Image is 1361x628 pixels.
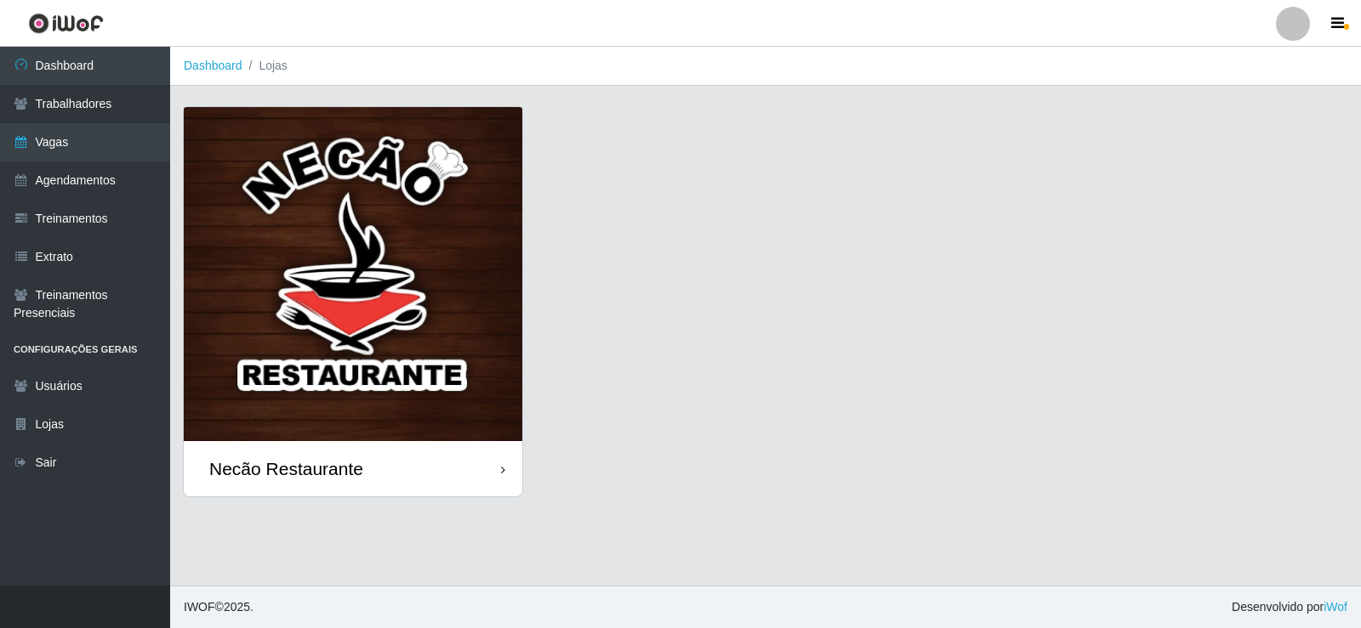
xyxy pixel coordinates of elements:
[184,107,522,496] a: Necão Restaurante
[170,47,1361,86] nav: breadcrumb
[242,57,288,75] li: Lojas
[184,598,253,616] span: © 2025 .
[209,458,363,479] div: Necão Restaurante
[184,59,242,72] a: Dashboard
[1232,598,1347,616] span: Desenvolvido por
[1324,600,1347,614] a: iWof
[28,13,104,34] img: CoreUI Logo
[184,107,522,441] img: cardImg
[184,600,215,614] span: IWOF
